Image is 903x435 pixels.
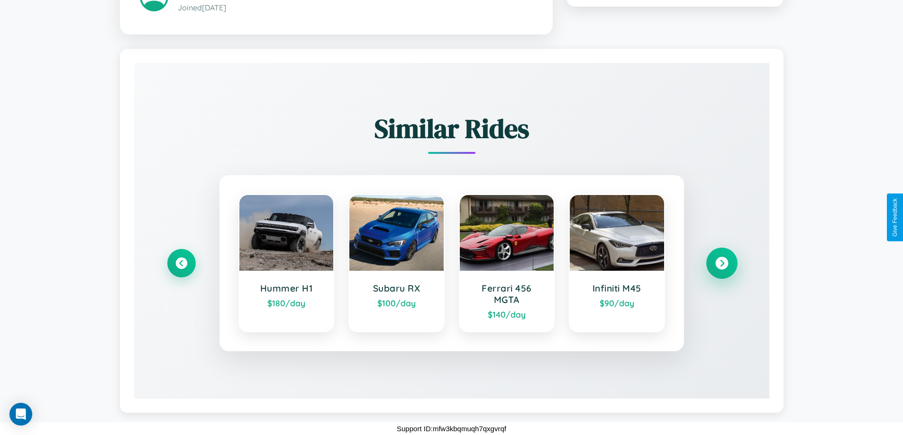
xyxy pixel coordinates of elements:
a: Subaru RX$100/day [348,194,445,332]
p: Joined [DATE] [178,1,533,15]
h3: Ferrari 456 MGTA [469,283,545,305]
p: Support ID: mfw3kbqmuqh7qxgvrqf [397,422,506,435]
div: Give Feedback [892,198,898,237]
h3: Hummer H1 [249,283,324,294]
div: $ 180 /day [249,298,324,308]
div: Open Intercom Messenger [9,403,32,426]
div: $ 90 /day [579,298,655,308]
h2: Similar Rides [167,110,736,147]
div: $ 100 /day [359,298,434,308]
div: $ 140 /day [469,309,545,320]
h3: Infiniti M45 [579,283,655,294]
a: Infiniti M45$90/day [569,194,665,332]
a: Hummer H1$180/day [238,194,335,332]
a: Ferrari 456 MGTA$140/day [459,194,555,332]
h3: Subaru RX [359,283,434,294]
